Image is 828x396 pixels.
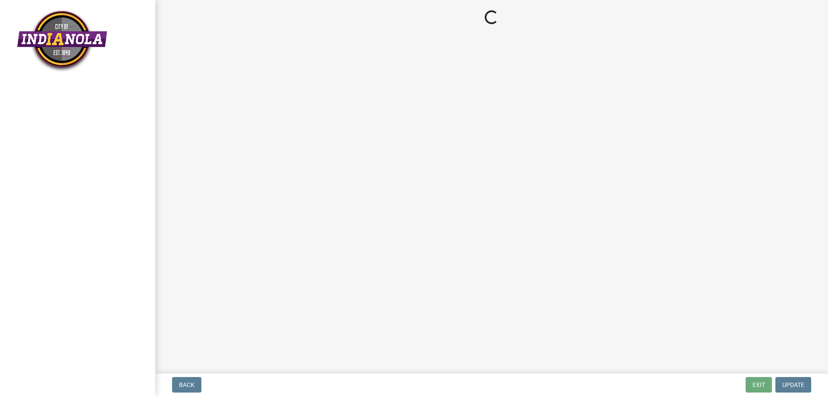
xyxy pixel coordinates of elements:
button: Back [172,377,201,393]
button: Exit [746,377,772,393]
img: City of Indianola, Iowa [17,9,107,72]
button: Update [775,377,811,393]
span: Update [782,381,804,388]
span: Back [179,381,194,388]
